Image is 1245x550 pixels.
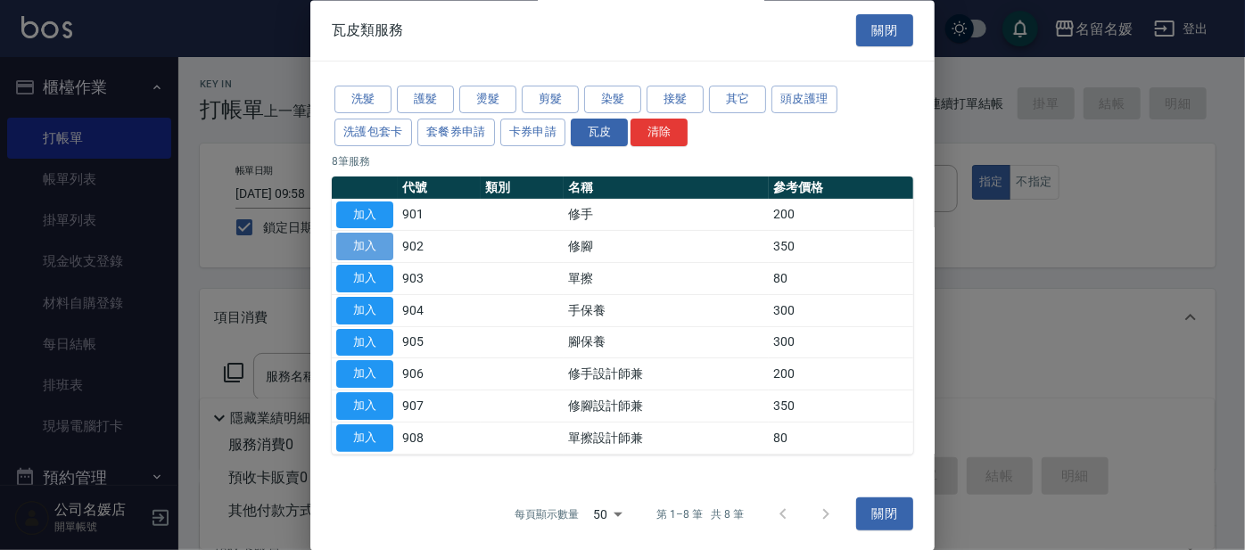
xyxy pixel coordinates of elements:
[657,506,744,522] p: 第 1–8 筆 共 8 筆
[769,176,913,200] th: 參考價格
[769,200,913,232] td: 200
[564,358,769,390] td: 修手設計師兼
[500,119,566,146] button: 卡券申請
[771,86,837,114] button: 頭皮護理
[769,358,913,390] td: 200
[564,263,769,295] td: 單擦
[398,231,481,263] td: 902
[336,393,393,421] button: 加入
[586,490,629,538] div: 50
[769,263,913,295] td: 80
[564,423,769,455] td: 單擦設計師兼
[564,200,769,232] td: 修手
[769,327,913,359] td: 300
[481,176,564,200] th: 類別
[769,231,913,263] td: 350
[564,327,769,359] td: 腳保養
[398,423,481,455] td: 908
[336,297,393,324] button: 加入
[417,119,495,146] button: 套餐券申請
[564,390,769,423] td: 修腳設計師兼
[336,329,393,357] button: 加入
[564,176,769,200] th: 名稱
[769,390,913,423] td: 350
[769,423,913,455] td: 80
[647,86,704,114] button: 接髮
[522,86,579,114] button: 剪髮
[709,86,766,114] button: 其它
[336,234,393,261] button: 加入
[398,200,481,232] td: 901
[332,21,403,39] span: 瓦皮類服務
[336,266,393,293] button: 加入
[631,119,688,146] button: 清除
[398,176,481,200] th: 代號
[398,390,481,423] td: 907
[398,263,481,295] td: 903
[459,86,516,114] button: 燙髮
[398,295,481,327] td: 904
[332,153,913,169] p: 8 筆服務
[334,86,392,114] button: 洗髮
[571,119,628,146] button: 瓦皮
[336,361,393,389] button: 加入
[769,295,913,327] td: 300
[564,231,769,263] td: 修腳
[336,201,393,229] button: 加入
[398,327,481,359] td: 905
[584,86,641,114] button: 染髮
[564,295,769,327] td: 手保養
[336,424,393,452] button: 加入
[856,498,913,531] button: 關閉
[334,119,412,146] button: 洗護包套卡
[398,358,481,390] td: 906
[397,86,454,114] button: 護髮
[856,14,913,47] button: 關閉
[515,506,579,522] p: 每頁顯示數量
